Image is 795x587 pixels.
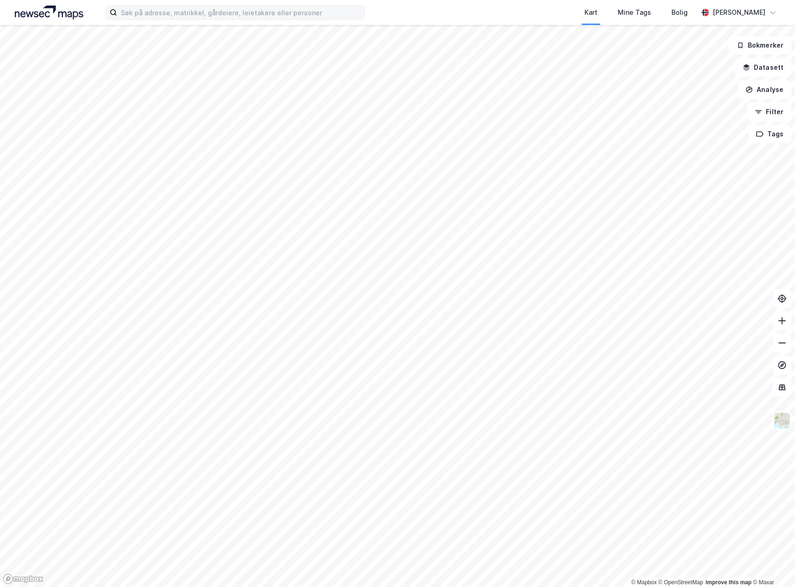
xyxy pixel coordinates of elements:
[749,543,795,587] div: Kontrollprogram for chat
[658,579,703,586] a: OpenStreetMap
[735,58,791,77] button: Datasett
[15,6,83,19] img: logo.a4113a55bc3d86da70a041830d287a7e.svg
[773,412,791,429] img: Z
[631,579,657,586] a: Mapbox
[584,7,597,18] div: Kart
[671,7,688,18] div: Bolig
[3,574,43,584] a: Mapbox homepage
[713,7,765,18] div: [PERSON_NAME]
[747,103,791,121] button: Filter
[748,125,791,143] button: Tags
[618,7,651,18] div: Mine Tags
[706,579,752,586] a: Improve this map
[117,6,364,19] input: Søk på adresse, matrikkel, gårdeiere, leietakere eller personer
[729,36,791,55] button: Bokmerker
[738,80,791,99] button: Analyse
[749,543,795,587] iframe: Chat Widget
